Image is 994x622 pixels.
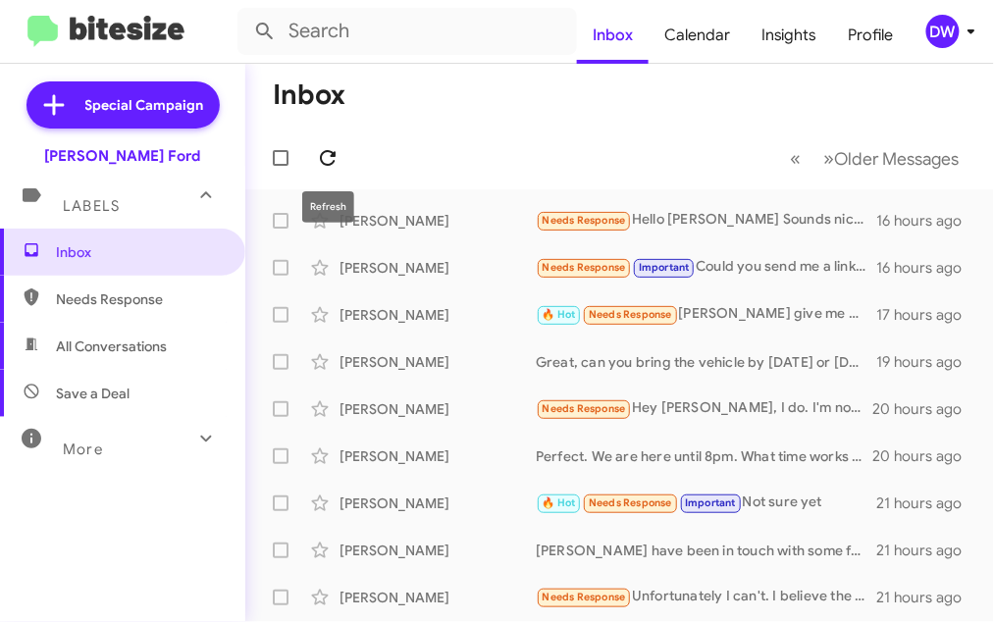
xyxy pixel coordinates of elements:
div: [PERSON_NAME] [340,446,536,466]
div: [PERSON_NAME] [340,588,536,607]
span: « [790,146,801,171]
button: DW [910,15,972,48]
div: 21 hours ago [876,541,978,560]
div: Hello [PERSON_NAME] Sounds nice, how much is enough? [PERSON_NAME] offered me 19,200 [536,209,876,232]
div: Could you send me a link? I'd like to make sure yall have what I want before I come in. [536,256,876,279]
div: [PERSON_NAME] [340,541,536,560]
div: 17 hours ago [876,305,978,325]
span: Older Messages [834,148,959,170]
span: Needs Response [56,289,223,309]
div: [PERSON_NAME] [340,258,536,278]
a: Special Campaign [26,81,220,129]
button: Previous [778,138,812,179]
input: Search [237,8,577,55]
div: Unfortunately I can't. I believe the transmission is slipping and I don't trust driving it. [536,586,876,608]
div: [PERSON_NAME] [340,305,536,325]
span: Needs Response [543,591,626,603]
div: [PERSON_NAME] [340,493,536,513]
div: [PERSON_NAME] Ford [45,146,201,166]
nav: Page navigation example [779,138,970,179]
div: 16 hours ago [876,211,978,231]
div: [PERSON_NAME] [340,399,536,419]
span: Needs Response [589,496,672,509]
span: 🔥 Hot [543,308,576,321]
div: [PERSON_NAME] [340,352,536,372]
div: 21 hours ago [876,493,978,513]
div: DW [926,15,960,48]
div: Hey [PERSON_NAME], I do. I'm no longer in a position to trade in and have a car payment. So I'll ... [536,397,872,420]
span: Needs Response [543,402,626,415]
span: Important [685,496,736,509]
span: Special Campaign [85,95,204,115]
div: Refresh [302,191,354,223]
div: Great, can you bring the vehicle by [DATE] or [DATE] for an appraisal to get you the most money a... [536,352,876,372]
span: Needs Response [543,214,626,227]
div: [PERSON_NAME] give me moment I'm waiting for the family be patient my man well be there before yo... [536,303,876,326]
span: More [63,441,103,458]
a: Profile [833,7,910,64]
div: 20 hours ago [872,446,978,466]
h1: Inbox [273,79,345,111]
span: Needs Response [543,261,626,274]
span: Inbox [56,242,223,262]
div: Not sure yet [536,492,876,514]
span: Labels [63,197,120,215]
span: Save a Deal [56,384,130,403]
div: Perfect. We are here until 8pm. What time works best for you? [536,446,872,466]
span: Important [639,261,690,274]
a: Insights [746,7,833,64]
span: Needs Response [589,308,672,321]
div: [PERSON_NAME] have been in touch with some folks there I have so many fusions in the air We buy t... [536,541,876,560]
span: All Conversations [56,337,167,356]
a: Calendar [649,7,746,64]
div: [PERSON_NAME] [340,211,536,231]
a: Inbox [577,7,649,64]
span: » [823,146,834,171]
div: 16 hours ago [876,258,978,278]
div: 20 hours ago [872,399,978,419]
div: 21 hours ago [876,588,978,607]
span: 🔥 Hot [543,496,576,509]
button: Next [811,138,970,179]
div: 19 hours ago [876,352,978,372]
